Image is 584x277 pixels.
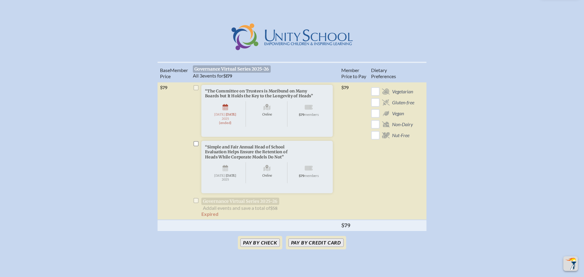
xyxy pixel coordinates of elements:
th: Diet [369,62,417,82]
span: er [184,67,188,73]
span: Online [247,162,287,183]
span: $79 [299,113,304,117]
button: Pay by Check [240,238,280,247]
span: [DATE] [214,174,225,178]
span: Gluten-free [392,99,414,106]
span: [DATE] [226,174,236,178]
span: Non-Dairy [392,121,413,127]
span: events for [193,73,232,78]
span: $79 [341,85,349,90]
span: $79 [160,85,167,90]
span: members [304,112,319,116]
span: $79 [299,174,304,178]
span: All 3 [193,73,202,78]
span: [DATE] [226,113,236,117]
button: Scroll Top [563,256,578,271]
img: To the top [565,258,577,270]
th: $79 [339,220,369,231]
span: Base [160,67,170,73]
span: 2025 [209,117,242,120]
th: Memb [158,62,190,82]
span: “Simple and Fair Annual Head of School Evaluation Helps Ensure the Retention of Heads While Corpo... [205,144,287,159]
span: Price [160,73,171,79]
button: Pay by Credit Card [288,238,344,247]
span: Governance Virtual Series 2025-26 [193,65,271,73]
span: Nut-Free [392,132,409,138]
span: [DATE] [214,113,225,117]
span: $179 [223,74,232,79]
span: Vegan [392,110,404,116]
span: Vegetarian [392,88,413,95]
span: members [304,173,319,178]
span: 2025 [209,178,242,181]
span: “The Committee on Trustees is Moribund on Many Boards but It Holds the Key to the Longevity of He... [205,88,313,99]
span: Online [247,101,287,127]
span: (ended) [219,120,231,125]
span: ary Preferences [371,67,396,79]
th: Member Price to Pay [339,62,369,82]
img: Unity School [231,23,353,51]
